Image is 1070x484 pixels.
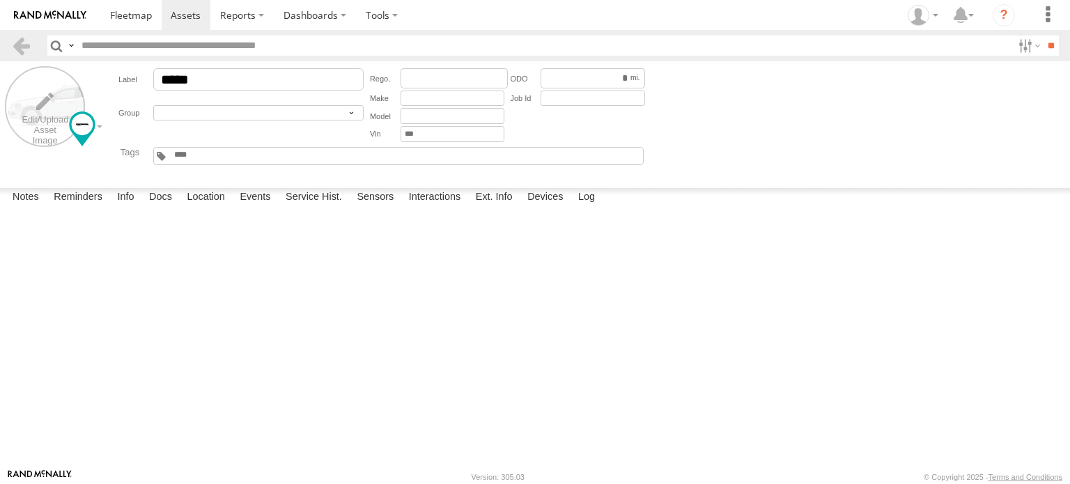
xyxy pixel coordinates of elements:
label: Service Hist. [279,188,349,208]
a: Back to previous Page [11,36,31,56]
label: Devices [520,188,570,208]
label: Ext. Info [469,188,520,208]
label: Notes [6,188,46,208]
label: Search Query [65,36,77,56]
div: Daniel Saenz [903,5,943,26]
label: Location [180,188,232,208]
label: Interactions [402,188,468,208]
div: Change Map Icon [69,111,95,146]
label: Info [110,188,141,208]
a: Terms and Conditions [988,473,1062,481]
label: Docs [142,188,179,208]
img: rand-logo.svg [14,10,86,20]
label: Events [233,188,277,208]
i: ? [993,4,1015,26]
div: © Copyright 2025 - [924,473,1062,481]
div: Version: 305.03 [472,473,525,481]
label: Reminders [47,188,109,208]
label: Log [571,188,602,208]
a: Visit our Website [8,470,72,484]
label: Search Filter Options [1013,36,1043,56]
label: Sensors [350,188,401,208]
